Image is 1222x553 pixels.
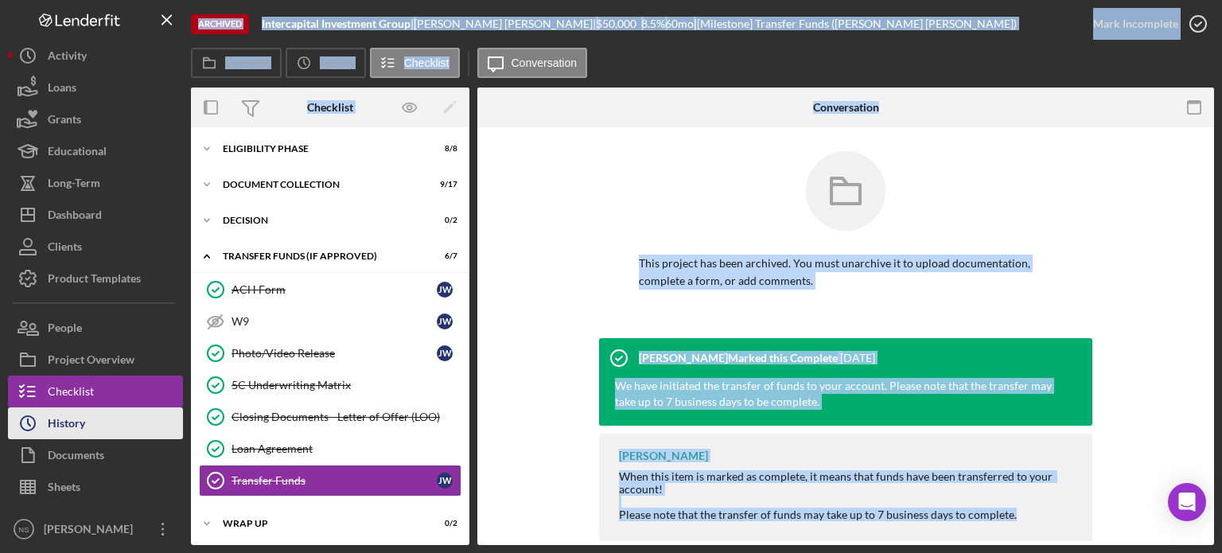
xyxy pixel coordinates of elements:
[8,167,183,199] button: Long-Term
[286,48,365,78] button: Activity
[641,18,665,30] div: 8.5 %
[404,56,449,69] label: Checklist
[813,101,879,114] div: Conversation
[1093,8,1178,40] div: Mark Incomplete
[437,345,453,361] div: J W
[840,352,875,364] time: 2025-04-02 19:35
[199,274,461,306] a: ACH FormJW
[18,525,29,534] text: NS
[599,378,1076,426] div: We have initiated the transfer of funds to your account. Please note that the transfer may take u...
[232,347,437,360] div: Photo/Video Release
[8,135,183,167] button: Educational
[48,40,87,76] div: Activity
[223,180,418,189] div: Document Collection
[429,144,457,154] div: 8 / 8
[1168,483,1206,521] div: Open Intercom Messenger
[199,465,461,497] a: Transfer FundsJW
[223,216,418,225] div: Decision
[262,18,414,30] div: |
[223,144,418,154] div: Eligibility Phase
[191,14,249,34] div: Archived
[429,519,457,528] div: 0 / 2
[477,48,588,78] button: Conversation
[262,17,411,30] b: Intercapital Investment Group
[320,56,355,69] label: Activity
[8,199,183,231] button: Dashboard
[414,18,596,30] div: [PERSON_NAME] [PERSON_NAME] |
[48,167,100,203] div: Long-Term
[232,442,461,455] div: Loan Agreement
[8,376,183,407] button: Checklist
[223,251,418,261] div: Transfer Funds (If Approved)
[48,344,134,380] div: Project Overview
[199,401,461,433] a: Closing Documents - Letter of Offer (LOO)
[429,216,457,225] div: 0 / 2
[437,282,453,298] div: J W
[694,18,1017,30] div: | [Milestone] Transfer Funds ([PERSON_NAME] [PERSON_NAME])
[8,439,183,471] button: Documents
[232,474,437,487] div: Transfer Funds
[199,306,461,337] a: W9JW
[223,519,418,528] div: Wrap Up
[8,312,183,344] button: People
[48,103,81,139] div: Grants
[48,312,82,348] div: People
[429,180,457,189] div: 9 / 17
[48,72,76,107] div: Loans
[48,471,80,507] div: Sheets
[8,263,183,294] button: Product Templates
[8,513,183,545] button: NS[PERSON_NAME]
[191,48,282,78] button: Overview
[48,199,102,235] div: Dashboard
[429,251,457,261] div: 6 / 7
[639,352,838,364] div: [PERSON_NAME] Marked this Complete
[48,407,85,443] div: History
[199,433,461,465] a: Loan Agreement
[639,255,1053,290] p: This project has been archived. You must unarchive it to upload documentation, complete a form, o...
[596,18,641,30] div: $50,000
[307,101,353,114] div: Checklist
[232,411,461,423] div: Closing Documents - Letter of Offer (LOO)
[370,48,460,78] button: Checklist
[48,439,104,475] div: Documents
[8,103,183,135] button: Grants
[8,231,183,263] button: Clients
[199,337,461,369] a: Photo/Video ReleaseJW
[48,263,141,298] div: Product Templates
[8,72,183,103] button: Loans
[619,470,1076,521] div: When this item is marked as complete, it means that funds have been transferred to your account! ...
[665,18,694,30] div: 60 mo
[48,376,94,411] div: Checklist
[225,56,271,69] label: Overview
[437,473,453,489] div: J W
[8,344,183,376] button: Project Overview
[232,379,461,391] div: 5C Underwriting Matrix
[619,450,708,462] div: [PERSON_NAME]
[8,471,183,503] button: Sheets
[48,231,82,267] div: Clients
[437,313,453,329] div: J W
[232,283,437,296] div: ACH Form
[512,56,578,69] label: Conversation
[8,40,183,72] button: Activity
[1077,8,1214,40] button: Mark Incomplete
[40,513,143,549] div: [PERSON_NAME]
[199,369,461,401] a: 5C Underwriting Matrix
[48,135,107,171] div: Educational
[8,407,183,439] button: History
[232,315,437,328] div: W9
